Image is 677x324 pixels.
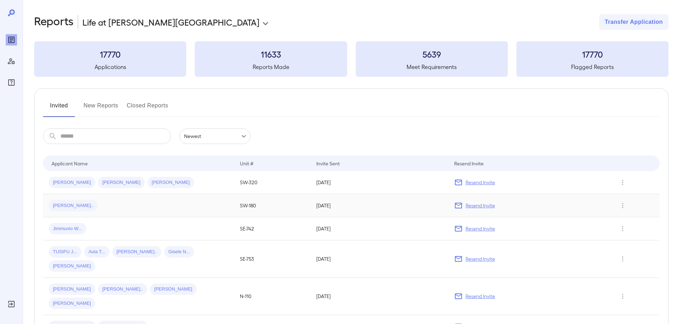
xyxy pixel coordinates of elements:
[147,179,194,186] span: [PERSON_NAME]
[454,159,484,168] div: Resend Invite
[466,225,495,232] p: Resend Invite
[6,77,17,88] div: FAQ
[84,100,118,117] button: New Reports
[112,249,161,255] span: [PERSON_NAME]..
[6,34,17,46] div: Reports
[49,286,95,293] span: [PERSON_NAME]
[617,177,628,188] button: Row Actions
[316,159,340,168] div: Invite Sent
[49,179,95,186] span: [PERSON_NAME]
[49,249,81,255] span: TUSIFU J...
[84,249,109,255] span: Aula T...
[179,128,251,144] div: Newest
[49,263,95,270] span: [PERSON_NAME]
[617,291,628,302] button: Row Actions
[164,249,194,255] span: Gisele N...
[356,63,508,71] h5: Meet Requirements
[34,41,668,77] summary: 17770Applications11633Reports Made5639Meet Requirements17770Flagged Reports
[599,14,668,30] button: Transfer Application
[311,171,448,194] td: [DATE]
[49,225,86,232] span: Jimmunio W...
[617,223,628,234] button: Row Actions
[52,159,88,168] div: Applicant Name
[516,48,668,60] h3: 17770
[6,298,17,310] div: Log Out
[234,240,311,278] td: SE-753
[516,63,668,71] h5: Flagged Reports
[356,48,508,60] h3: 5639
[466,293,495,300] p: Resend Invite
[34,63,186,71] h5: Applications
[234,194,311,217] td: SW-180
[49,300,95,307] span: [PERSON_NAME]
[34,14,74,30] h2: Reports
[195,63,347,71] h5: Reports Made
[234,171,311,194] td: SW-320
[240,159,253,168] div: Unit #
[43,100,75,117] button: Invited
[466,202,495,209] p: Resend Invite
[82,16,259,28] p: Life at [PERSON_NAME][GEOGRAPHIC_DATA]
[150,286,197,293] span: [PERSON_NAME]
[466,255,495,262] p: Resend Invite
[49,202,98,209] span: [PERSON_NAME]..
[34,48,186,60] h3: 17770
[98,179,145,186] span: [PERSON_NAME]
[127,100,168,117] button: Closed Reports
[617,200,628,211] button: Row Actions
[6,55,17,67] div: Manage Users
[234,217,311,240] td: SE-742
[617,253,628,265] button: Row Actions
[311,217,448,240] td: [DATE]
[311,278,448,315] td: [DATE]
[234,278,311,315] td: N-110
[311,194,448,217] td: [DATE]
[195,48,347,60] h3: 11633
[311,240,448,278] td: [DATE]
[466,179,495,186] p: Resend Invite
[98,286,147,293] span: [PERSON_NAME]..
